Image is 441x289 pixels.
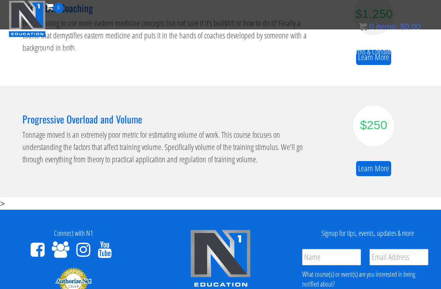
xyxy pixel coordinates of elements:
h4: Connect with N1 [6,229,141,237]
span: items: [376,22,398,31]
input: Email Address [370,249,428,265]
input: Name [302,249,361,265]
span: 0 [53,3,64,13]
a: Testimonials [243,37,288,66]
a: 0 items: $0.00 [359,22,421,31]
a: Trainer Directory [288,37,343,66]
a: Course List [57,37,97,66]
a: 0 [46,1,64,12]
a: Contact [175,37,207,66]
img: n1-education [9,0,46,37]
a: Events [97,37,126,66]
a: Log In [406,37,434,66]
a: Why N1? [207,37,243,66]
h4: Signup for tips, events, updates & more [300,229,435,237]
a: Terms & Conditions [343,37,406,66]
span: 0 [369,22,374,31]
img: icon11.png [359,22,367,31]
a: FREE Course [126,37,175,66]
a: Certs [32,37,57,66]
a: Learn More [356,161,391,176]
bdi: 0.00 [400,22,421,31]
div: $250 [355,116,392,134]
span: $ [400,22,405,31]
h3: Progressive Overload and Volume [22,114,316,124]
p: Tonnage moved is an extremely poor metric for estimating volume of work. This course focuses on u... [22,129,316,166]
